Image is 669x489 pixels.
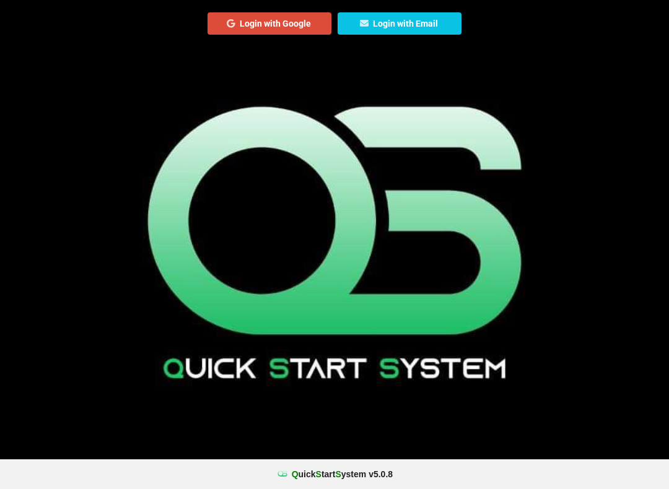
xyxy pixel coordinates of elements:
button: Login with Google [208,12,331,35]
img: favicon.ico [276,468,289,480]
span: S [335,469,341,479]
span: Q [292,469,299,479]
b: uick tart ystem v 5.0.8 [292,468,393,480]
span: S [316,469,321,479]
button: Login with Email [338,12,461,35]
